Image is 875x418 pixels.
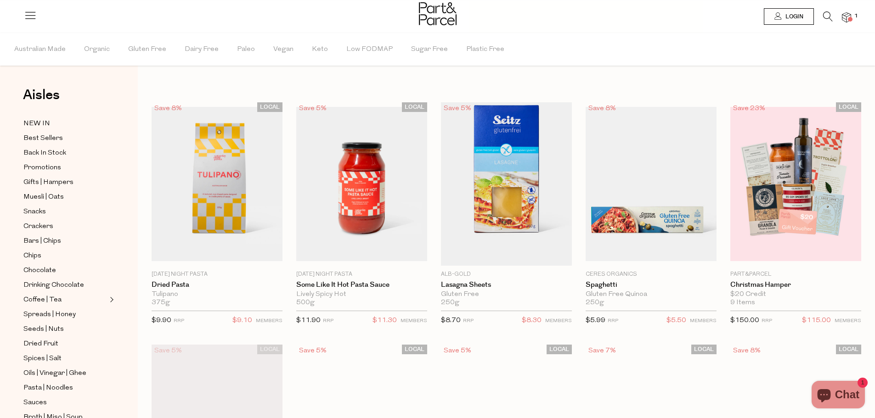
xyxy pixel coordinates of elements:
[586,102,619,115] div: Save 8%
[296,107,427,261] img: Some Like it Hot Pasta Sauce
[296,270,427,279] p: [DATE] Night Pasta
[232,315,252,327] span: $9.10
[23,250,107,262] a: Chips
[152,290,282,299] div: Tulipano
[842,12,851,22] a: 1
[312,33,328,66] span: Keto
[14,33,66,66] span: Australian Made
[23,309,107,320] a: Spreads | Honey
[411,33,448,66] span: Sugar Free
[402,102,427,112] span: LOCAL
[323,318,333,323] small: RRP
[23,295,62,306] span: Coffee | Tea
[23,383,73,394] span: Pasta | Noodles
[23,148,66,159] span: Back In Stock
[23,191,107,203] a: Muesli | Oats
[730,270,861,279] p: Part&Parcel
[586,317,605,324] span: $5.99
[730,345,763,357] div: Save 8%
[690,318,717,323] small: MEMBERS
[346,33,393,66] span: Low FODMAP
[441,270,572,279] p: Alb-Gold
[402,345,427,354] span: LOCAL
[152,102,185,115] div: Save 8%
[466,33,504,66] span: Plastic Free
[23,265,56,276] span: Chocolate
[730,290,861,299] div: $20 Credit
[809,381,868,411] inbox-online-store-chat: Shopify online store chat
[23,294,107,306] a: Coffee | Tea
[23,235,107,247] a: Bars | Chips
[23,309,76,320] span: Spreads | Honey
[730,107,861,261] img: Christmas Hamper
[23,368,107,379] a: Oils | Vinegar | Ghee
[441,102,572,266] img: Lasagna Sheets
[23,85,60,105] span: Aisles
[23,118,107,129] a: NEW IN
[23,147,107,159] a: Back In Stock
[23,177,107,188] a: Gifts | Hampers
[23,88,60,111] a: Aisles
[23,339,58,350] span: Dried Fruit
[441,290,572,299] div: Gluten Free
[152,317,171,324] span: $9.90
[23,133,63,144] span: Best Sellers
[802,315,831,327] span: $115.00
[586,290,717,299] div: Gluten Free Quinoa
[107,294,114,305] button: Expand/Collapse Coffee | Tea
[783,13,803,21] span: Login
[23,162,107,173] a: Promotions
[296,299,315,307] span: 500g
[730,281,861,289] a: Christmas Hamper
[23,323,107,335] a: Seeds | Nuts
[852,12,860,20] span: 1
[185,33,219,66] span: Dairy Free
[256,318,282,323] small: MEMBERS
[23,353,107,364] a: Spices | Salt
[23,368,86,379] span: Oils | Vinegar | Ghee
[441,299,459,307] span: 250g
[764,8,814,25] a: Login
[836,345,861,354] span: LOCAL
[23,236,61,247] span: Bars | Chips
[237,33,255,66] span: Paleo
[23,382,107,394] a: Pasta | Noodles
[152,270,282,279] p: [DATE] Night Pasta
[23,118,50,129] span: NEW IN
[762,318,772,323] small: RRP
[441,345,474,357] div: Save 5%
[23,353,62,364] span: Spices | Salt
[23,251,41,262] span: Chips
[419,2,457,25] img: Part&Parcel
[257,345,282,354] span: LOCAL
[23,221,107,232] a: Crackers
[608,318,618,323] small: RRP
[152,299,170,307] span: 375g
[23,338,107,350] a: Dried Fruit
[128,33,166,66] span: Gluten Free
[836,102,861,112] span: LOCAL
[23,206,46,217] span: Snacks
[23,133,107,144] a: Best Sellers
[545,318,572,323] small: MEMBERS
[666,315,686,327] span: $5.50
[84,33,110,66] span: Organic
[23,206,107,217] a: Snacks
[23,279,107,291] a: Drinking Chocolate
[691,345,717,354] span: LOCAL
[23,192,64,203] span: Muesli | Oats
[463,318,474,323] small: RRP
[441,281,572,289] a: Lasagna Sheets
[586,270,717,279] p: Ceres Organics
[441,317,461,324] span: $8.70
[23,221,53,232] span: Crackers
[296,290,427,299] div: Lively Spicy Hot
[586,345,619,357] div: Save 7%
[586,107,717,261] img: Spaghetti
[23,280,84,291] span: Drinking Chocolate
[730,299,755,307] span: 9 Items
[401,318,427,323] small: MEMBERS
[296,102,329,115] div: Save 5%
[730,102,768,115] div: Save 23%
[441,102,474,115] div: Save 5%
